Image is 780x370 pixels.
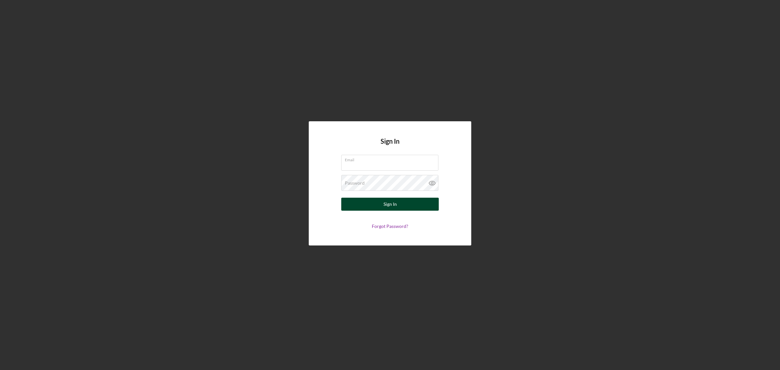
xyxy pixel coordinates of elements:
[381,138,399,155] h4: Sign In
[345,155,438,162] label: Email
[372,223,408,229] a: Forgot Password?
[345,180,365,186] label: Password
[383,198,397,211] div: Sign In
[341,198,439,211] button: Sign In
